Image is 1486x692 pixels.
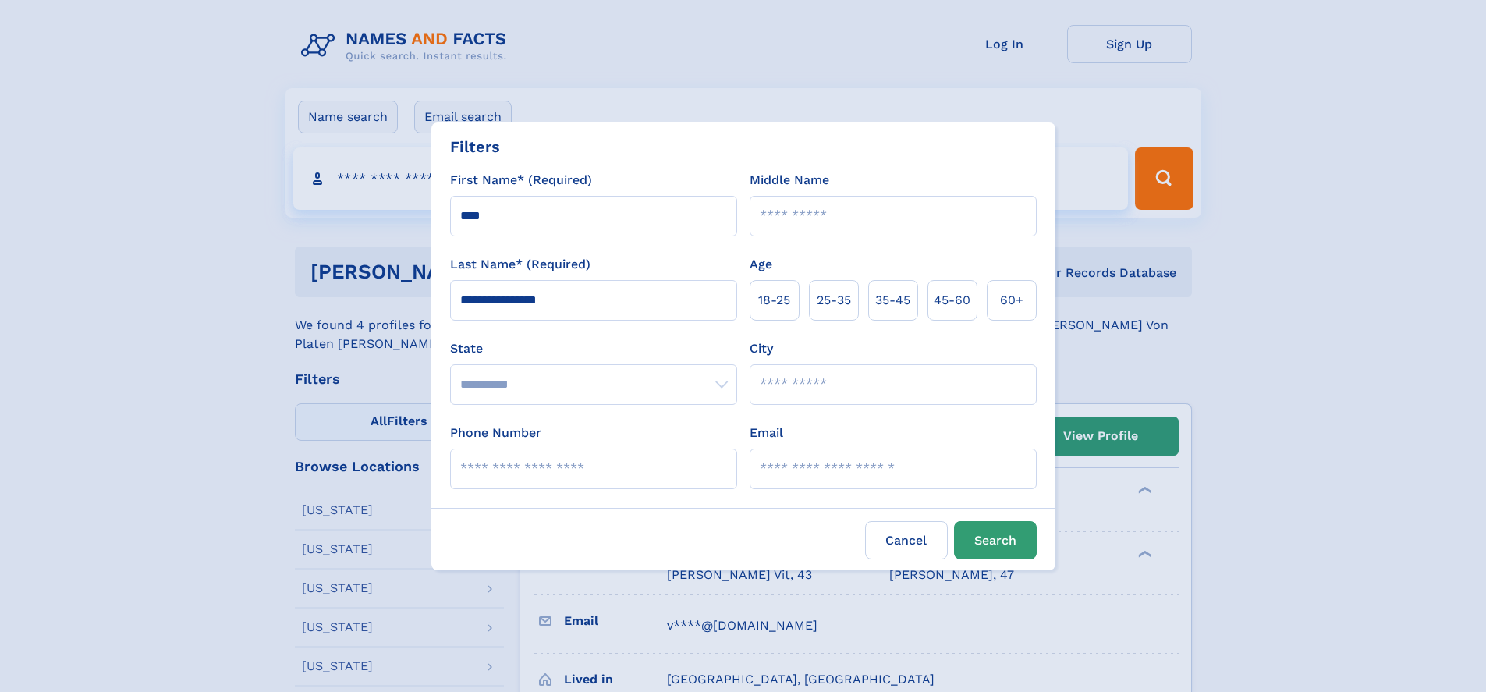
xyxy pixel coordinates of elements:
[750,424,783,442] label: Email
[450,424,541,442] label: Phone Number
[450,339,737,358] label: State
[954,521,1037,559] button: Search
[934,291,970,310] span: 45‑60
[875,291,910,310] span: 35‑45
[758,291,790,310] span: 18‑25
[1000,291,1023,310] span: 60+
[750,339,773,358] label: City
[750,171,829,190] label: Middle Name
[750,255,772,274] label: Age
[865,521,948,559] label: Cancel
[450,171,592,190] label: First Name* (Required)
[450,255,590,274] label: Last Name* (Required)
[450,135,500,158] div: Filters
[817,291,851,310] span: 25‑35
